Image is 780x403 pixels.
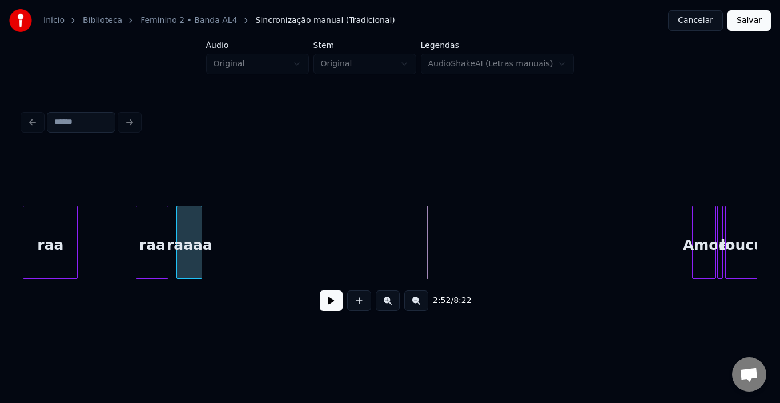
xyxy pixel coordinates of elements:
[732,357,766,392] div: Bate-papo aberto
[453,295,471,306] span: 8:22
[206,41,309,49] label: Áudio
[433,295,460,306] div: /
[668,10,723,31] button: Cancelar
[313,41,416,49] label: Stem
[727,10,771,31] button: Salvar
[9,9,32,32] img: youka
[43,15,395,26] nav: breadcrumb
[83,15,122,26] a: Biblioteca
[256,15,395,26] span: Sincronização manual (Tradicional)
[140,15,237,26] a: Feminino 2 • Banda AL4
[421,41,574,49] label: Legendas
[43,15,65,26] a: Início
[433,295,451,306] span: 2:52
